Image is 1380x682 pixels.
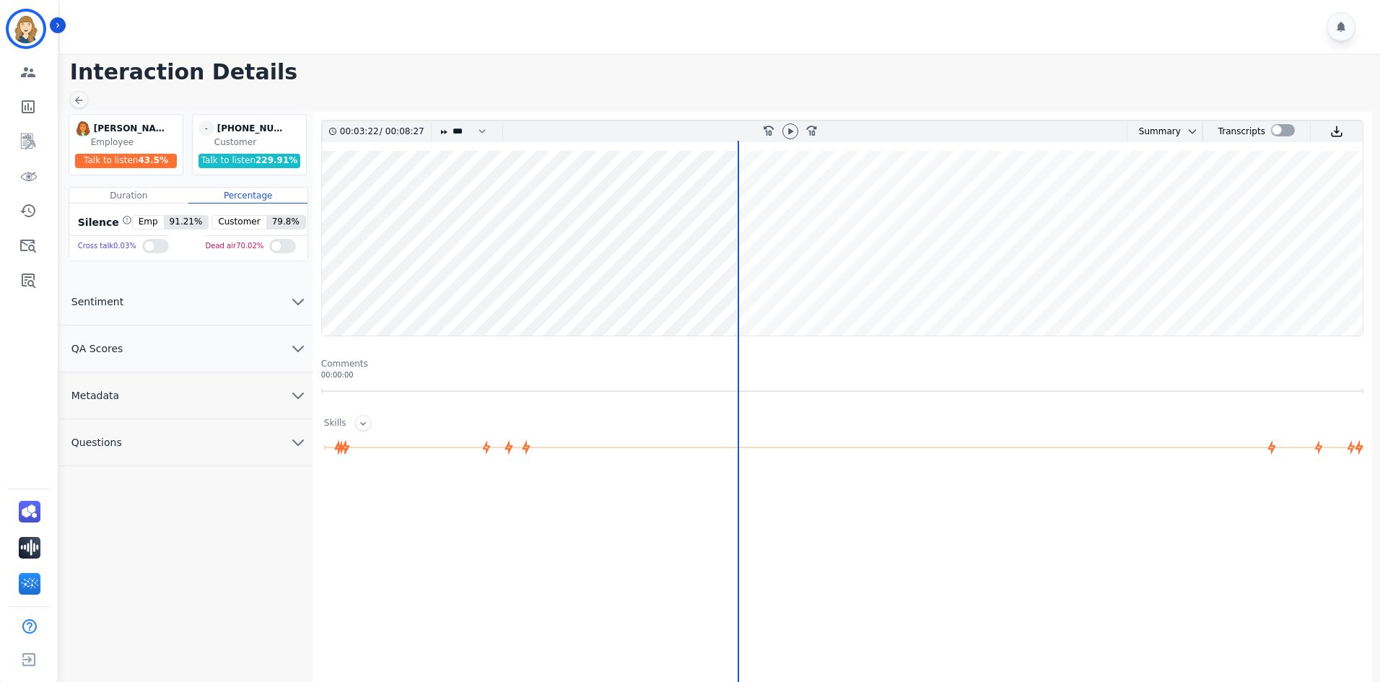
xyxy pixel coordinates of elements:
[324,417,346,431] div: Skills
[9,12,43,46] img: Bordered avatar
[91,136,180,148] div: Employee
[198,121,214,136] span: -
[60,279,313,325] button: Sentiment chevron down
[217,121,289,136] div: [PHONE_NUMBER]
[188,188,307,204] div: Percentage
[212,216,266,229] span: Customer
[1181,126,1198,137] button: chevron down
[289,340,307,357] svg: chevron down
[60,325,313,372] button: QA Scores chevron down
[1127,121,1181,142] div: Summary
[266,216,305,229] span: 79.8 %
[383,121,422,142] div: 00:08:27
[60,435,134,450] span: Questions
[60,388,131,403] span: Metadata
[138,155,168,165] span: 43.5 %
[256,155,297,165] span: 229.91 %
[60,372,313,419] button: Metadata chevron down
[340,121,380,142] div: 00:03:22
[289,387,307,404] svg: chevron down
[1330,125,1343,138] img: download audio
[60,419,313,466] button: Questions chevron down
[60,294,135,309] span: Sentiment
[164,216,209,229] span: 91.21 %
[69,188,188,204] div: Duration
[70,59,1380,85] h1: Interaction Details
[94,121,166,136] div: [PERSON_NAME]
[75,215,132,229] div: Silence
[78,236,136,257] div: Cross talk 0.03 %
[133,216,164,229] span: Emp
[214,136,303,148] div: Customer
[1218,121,1265,142] div: Transcripts
[60,341,135,356] span: QA Scores
[321,358,1363,370] div: Comments
[206,236,264,257] div: Dead air 70.02 %
[321,370,1363,380] div: 00:00:00
[340,121,428,142] div: /
[289,434,307,451] svg: chevron down
[75,154,178,168] div: Talk to listen
[289,293,307,310] svg: chevron down
[198,154,301,168] div: Talk to listen
[1187,126,1198,137] svg: chevron down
